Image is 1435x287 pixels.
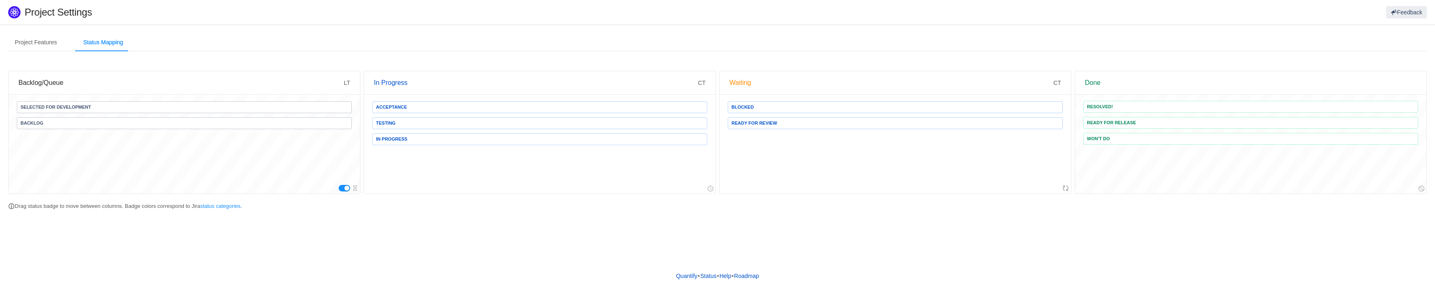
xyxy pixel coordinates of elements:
[1053,80,1061,86] span: CT
[698,273,700,279] span: •
[731,273,734,279] span: •
[676,270,698,282] a: Quantify
[376,137,407,141] span: IN PROGRESS
[708,186,713,191] i: icon: clock-circle
[1386,6,1427,18] button: Feedback
[200,203,241,209] a: status categories
[1087,105,1113,109] span: Resolved!
[8,6,21,18] img: Quantify
[729,71,1053,94] div: Waiting
[21,105,91,109] span: Selected for Development
[731,105,754,109] span: Blocked
[717,273,719,279] span: •
[77,33,130,52] div: Status Mapping
[719,270,732,282] a: Help
[352,185,358,191] i: icon: hourglass
[21,121,44,125] span: Backlog
[376,121,396,125] span: Testing
[376,105,407,109] span: Acceptance
[1085,71,1417,94] div: Done
[700,270,717,282] a: Status
[734,270,759,282] a: Roadmap
[18,71,344,94] div: Backlog/Queue
[1087,121,1136,125] span: Ready for Release
[1087,137,1110,141] span: Won't Do
[1419,186,1424,191] i: icon: stop
[25,6,855,18] h1: Project Settings
[8,33,64,52] div: Project Features
[698,80,706,86] span: CT
[374,71,698,94] div: In Progress
[344,80,350,86] span: LT
[8,202,1427,210] p: Drag status badge to move between columns. Badge colors correspond to Jira .
[731,121,777,125] span: Ready for Review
